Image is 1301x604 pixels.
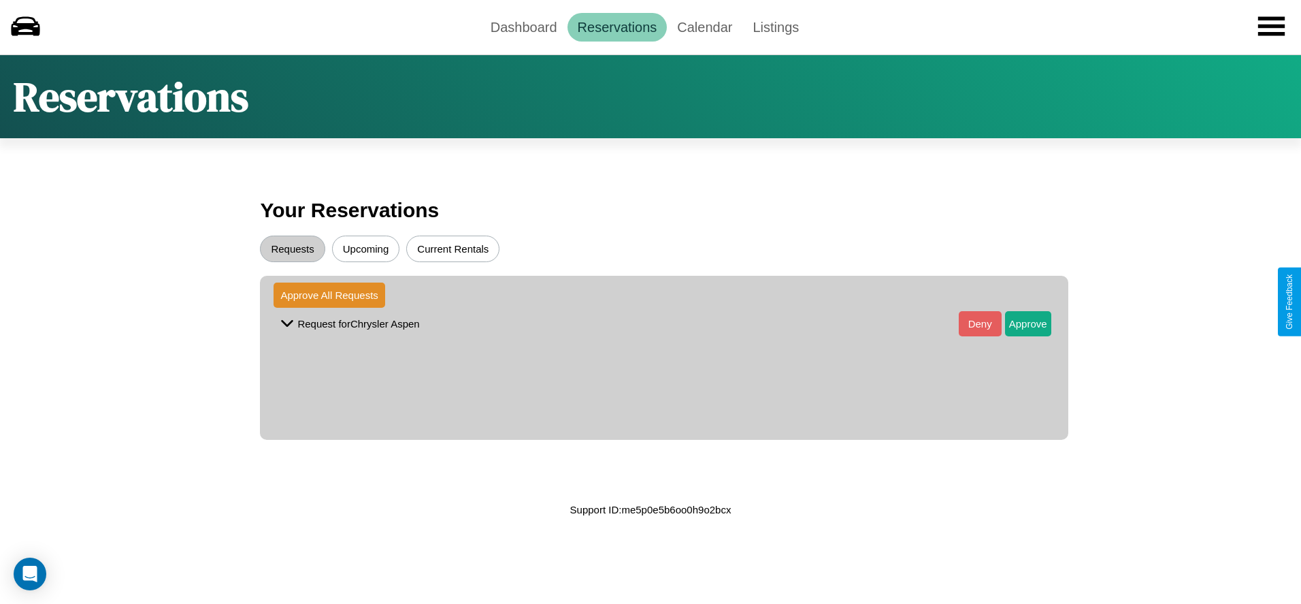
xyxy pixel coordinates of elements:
[406,236,499,262] button: Current Rentals
[260,236,325,262] button: Requests
[667,13,742,42] a: Calendar
[959,311,1002,336] button: Deny
[14,69,248,125] h1: Reservations
[1285,274,1294,330] div: Give Feedback
[480,13,567,42] a: Dashboard
[332,236,400,262] button: Upcoming
[260,192,1040,229] h3: Your Reservations
[570,500,731,519] p: Support ID: me5p0e5b6oo0h9o2bcx
[14,558,46,590] div: Open Intercom Messenger
[297,315,419,333] p: Request for Chrysler Aspen
[567,13,668,42] a: Reservations
[274,283,384,308] button: Approve All Requests
[1005,311,1051,336] button: Approve
[742,13,809,42] a: Listings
